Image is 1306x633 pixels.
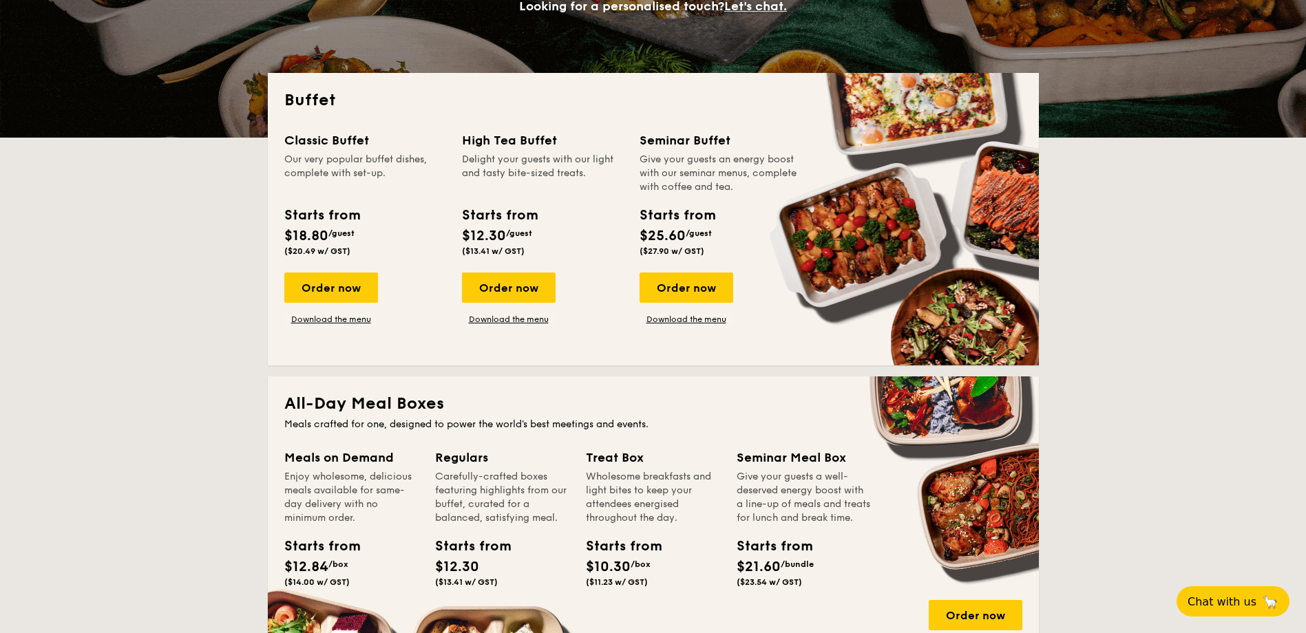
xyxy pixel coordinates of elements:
[640,153,801,194] div: Give your guests an energy boost with our seminar menus, complete with coffee and tea.
[462,246,525,256] span: ($13.41 w/ GST)
[1262,594,1278,610] span: 🦙
[929,600,1022,630] div: Order now
[737,577,802,587] span: ($23.54 w/ GST)
[586,448,720,467] div: Treat Box
[435,536,497,557] div: Starts from
[586,470,720,525] div: Wholesome breakfasts and light bites to keep your attendees energised throughout the day.
[284,393,1022,415] h2: All-Day Meal Boxes
[284,536,346,557] div: Starts from
[462,205,537,226] div: Starts from
[686,228,712,238] span: /guest
[640,314,733,325] a: Download the menu
[284,559,328,575] span: $12.84
[462,131,623,150] div: High Tea Buffet
[506,228,532,238] span: /guest
[586,559,631,575] span: $10.30
[781,559,814,569] span: /bundle
[631,559,651,569] span: /box
[435,470,569,525] div: Carefully-crafted boxes featuring highlights from our buffet, curated for a balanced, satisfying ...
[1188,595,1256,608] span: Chat with us
[640,272,733,303] div: Order now
[640,131,801,150] div: Seminar Buffet
[284,131,445,150] div: Classic Buffet
[737,559,781,575] span: $21.60
[284,314,378,325] a: Download the menu
[586,577,648,587] span: ($11.23 w/ GST)
[284,272,378,303] div: Order now
[284,246,350,256] span: ($20.49 w/ GST)
[284,470,419,525] div: Enjoy wholesome, delicious meals available for same-day delivery with no minimum order.
[737,448,871,467] div: Seminar Meal Box
[640,228,686,244] span: $25.60
[640,246,704,256] span: ($27.90 w/ GST)
[640,205,715,226] div: Starts from
[435,448,569,467] div: Regulars
[462,314,556,325] a: Download the menu
[737,470,871,525] div: Give your guests a well-deserved energy boost with a line-up of meals and treats for lunch and br...
[328,559,348,569] span: /box
[284,89,1022,111] h2: Buffet
[737,536,799,557] div: Starts from
[284,577,350,587] span: ($14.00 w/ GST)
[435,577,498,587] span: ($13.41 w/ GST)
[284,153,445,194] div: Our very popular buffet dishes, complete with set-up.
[462,153,623,194] div: Delight your guests with our light and tasty bite-sized treats.
[284,418,1022,431] div: Meals crafted for one, designed to power the world's best meetings and events.
[284,205,359,226] div: Starts from
[462,228,506,244] span: $12.30
[328,228,355,238] span: /guest
[435,559,479,575] span: $12.30
[284,448,419,467] div: Meals on Demand
[284,228,328,244] span: $18.80
[462,272,556,303] div: Order now
[586,536,648,557] div: Starts from
[1177,586,1289,616] button: Chat with us🦙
